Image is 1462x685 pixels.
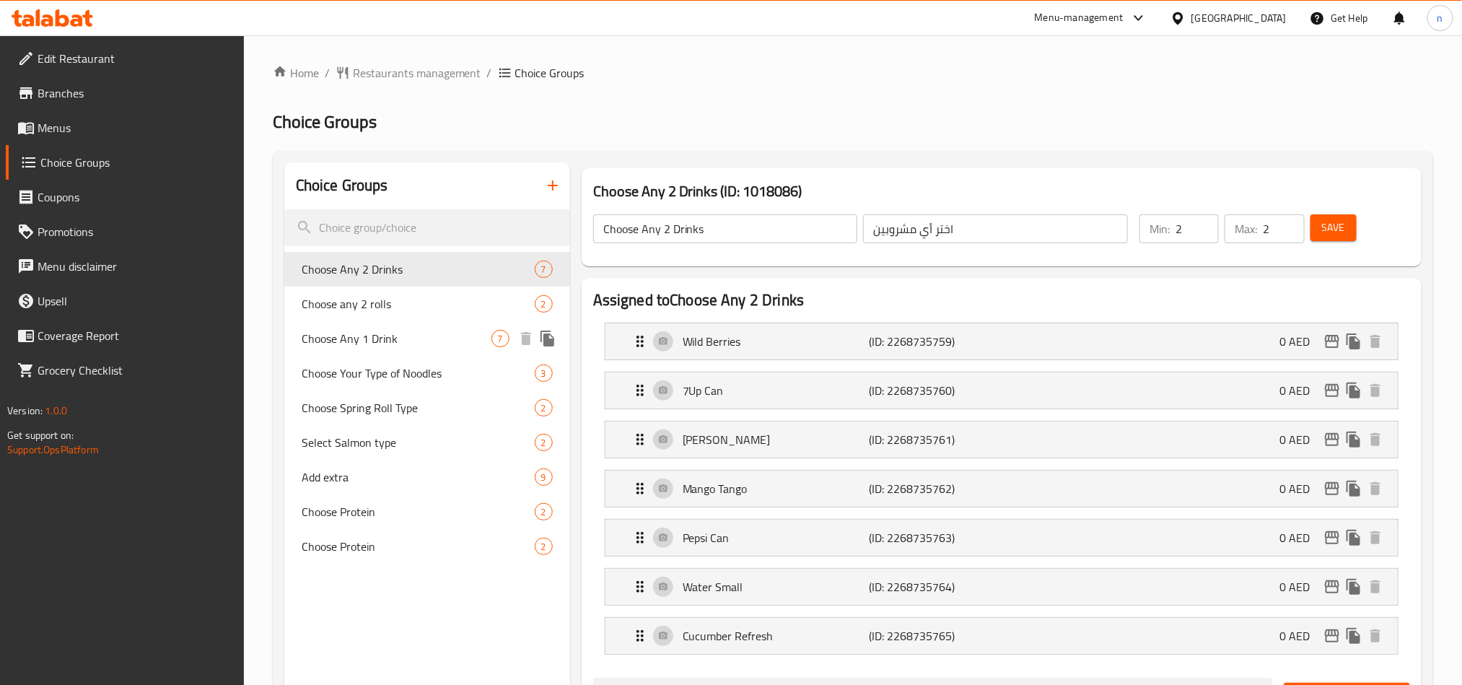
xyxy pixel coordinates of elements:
[492,332,509,346] span: 7
[537,328,559,349] button: duplicate
[1365,331,1386,352] button: delete
[1365,527,1386,549] button: delete
[284,425,570,460] div: Select Salmon type2
[1437,10,1443,26] span: n
[535,468,553,486] div: Choices
[593,513,1410,562] li: Expand
[869,431,993,448] p: (ID: 2268735761)
[302,468,535,486] span: Add extra
[869,627,993,645] p: (ID: 2268735765)
[1310,214,1357,241] button: Save
[1322,219,1345,237] span: Save
[6,318,244,353] a: Coverage Report
[1321,576,1343,598] button: edit
[273,64,1433,82] nav: breadcrumb
[605,372,1398,409] div: Expand
[302,503,535,520] span: Choose Protein
[284,287,570,321] div: Choose any 2 rolls2
[284,494,570,529] div: Choose Protein2
[38,223,232,240] span: Promotions
[284,252,570,287] div: Choose Any 2 Drinks7
[593,562,1410,611] li: Expand
[284,391,570,425] div: Choose Spring Roll Type2
[535,503,553,520] div: Choices
[869,382,993,399] p: (ID: 2268735760)
[353,64,481,82] span: Restaurants management
[683,431,869,448] p: [PERSON_NAME]
[535,261,553,278] div: Choices
[6,76,244,110] a: Branches
[593,611,1410,660] li: Expand
[535,434,553,451] div: Choices
[605,422,1398,458] div: Expand
[7,426,74,445] span: Get support on:
[869,529,993,546] p: (ID: 2268735763)
[302,295,535,313] span: Choose any 2 rolls
[535,538,553,555] div: Choices
[6,284,244,318] a: Upsell
[593,464,1410,513] li: Expand
[1150,220,1170,237] p: Min:
[1343,380,1365,401] button: duplicate
[38,188,232,206] span: Coupons
[1365,429,1386,450] button: delete
[38,292,232,310] span: Upsell
[1343,331,1365,352] button: duplicate
[302,365,535,382] span: Choose Your Type of Noodles
[6,353,244,388] a: Grocery Checklist
[1365,625,1386,647] button: delete
[273,105,377,138] span: Choice Groups
[6,214,244,249] a: Promotions
[683,333,869,350] p: Wild Berries
[1279,480,1321,497] p: 0 AED
[605,323,1398,359] div: Expand
[1343,625,1365,647] button: duplicate
[487,64,492,82] li: /
[325,64,330,82] li: /
[1321,331,1343,352] button: edit
[869,333,993,350] p: (ID: 2268735759)
[535,367,552,380] span: 3
[1279,578,1321,595] p: 0 AED
[1279,529,1321,546] p: 0 AED
[38,119,232,136] span: Menus
[535,365,553,382] div: Choices
[6,110,244,145] a: Menus
[593,180,1410,203] h3: Choose Any 2 Drinks (ID: 1018086)
[38,84,232,102] span: Branches
[6,145,244,180] a: Choice Groups
[605,520,1398,556] div: Expand
[535,297,552,311] span: 2
[535,401,552,415] span: 2
[683,578,869,595] p: Water Small
[605,569,1398,605] div: Expand
[6,249,244,284] a: Menu disclaimer
[515,64,585,82] span: Choice Groups
[1321,625,1343,647] button: edit
[683,480,869,497] p: Mango Tango
[284,529,570,564] div: Choose Protein2
[336,64,481,82] a: Restaurants management
[1365,478,1386,499] button: delete
[535,505,552,519] span: 2
[6,41,244,76] a: Edit Restaurant
[38,50,232,67] span: Edit Restaurant
[605,471,1398,507] div: Expand
[683,382,869,399] p: 7Up Can
[38,327,232,344] span: Coverage Report
[593,366,1410,415] li: Expand
[1191,10,1287,26] div: [GEOGRAPHIC_DATA]
[1321,380,1343,401] button: edit
[1035,9,1124,27] div: Menu-management
[1365,380,1386,401] button: delete
[1235,220,1257,237] p: Max:
[1343,527,1365,549] button: duplicate
[1279,333,1321,350] p: 0 AED
[1279,627,1321,645] p: 0 AED
[6,180,244,214] a: Coupons
[1343,478,1365,499] button: duplicate
[296,175,388,196] h2: Choice Groups
[535,471,552,484] span: 9
[38,258,232,275] span: Menu disclaimer
[593,415,1410,464] li: Expand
